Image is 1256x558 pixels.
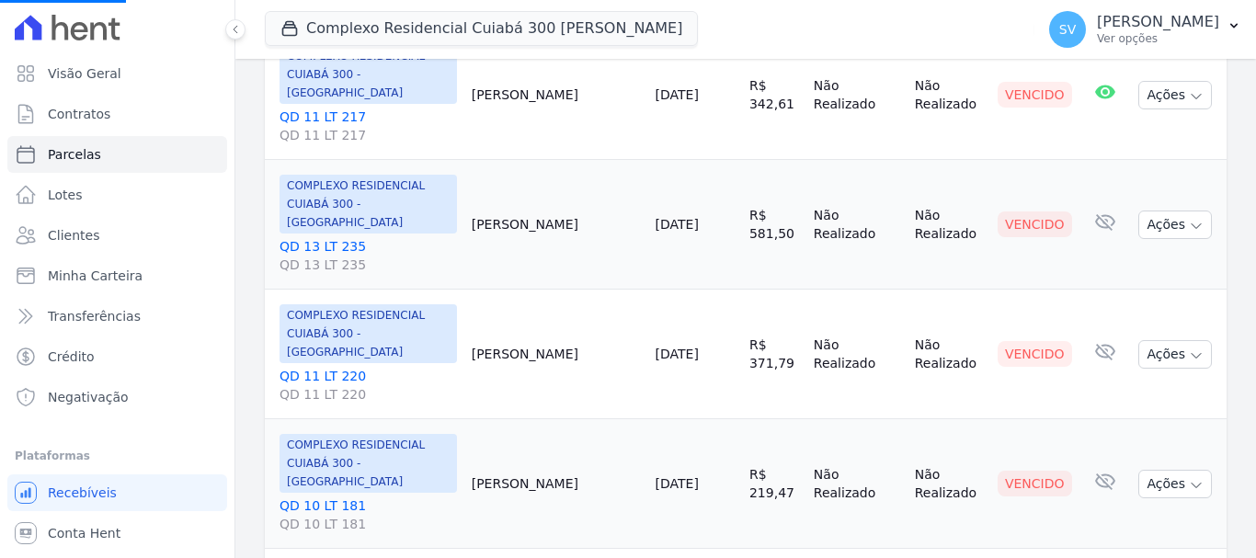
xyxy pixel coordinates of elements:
[280,175,457,233] span: COMPLEXO RESIDENCIAL CUIABÁ 300 - [GEOGRAPHIC_DATA]
[7,136,227,173] a: Parcelas
[280,434,457,493] span: COMPLEXO RESIDENCIAL CUIABÁ 300 - [GEOGRAPHIC_DATA]
[806,419,908,549] td: Não Realizado
[265,11,698,46] button: Complexo Residencial Cuiabá 300 [PERSON_NAME]
[280,126,457,144] span: QD 11 LT 217
[280,496,457,533] a: QD 10 LT 181QD 10 LT 181
[280,367,457,404] a: QD 11 LT 220QD 11 LT 220
[998,471,1072,496] div: Vencido
[280,515,457,533] span: QD 10 LT 181
[1138,81,1212,109] button: Ações
[280,385,457,404] span: QD 11 LT 220
[48,105,110,123] span: Contratos
[742,30,806,160] td: R$ 342,61
[7,217,227,254] a: Clientes
[7,474,227,511] a: Recebíveis
[7,338,227,375] a: Crédito
[7,379,227,416] a: Negativação
[908,30,990,160] td: Não Realizado
[7,515,227,552] a: Conta Hent
[998,82,1072,108] div: Vencido
[806,30,908,160] td: Não Realizado
[806,160,908,290] td: Não Realizado
[742,160,806,290] td: R$ 581,50
[15,445,220,467] div: Plataformas
[1097,31,1219,46] p: Ver opções
[656,87,699,102] a: [DATE]
[7,96,227,132] a: Contratos
[998,211,1072,237] div: Vencido
[48,388,129,406] span: Negativação
[742,419,806,549] td: R$ 219,47
[48,226,99,245] span: Clientes
[806,290,908,419] td: Não Realizado
[280,45,457,104] span: COMPLEXO RESIDENCIAL CUIABÁ 300 - [GEOGRAPHIC_DATA]
[280,108,457,144] a: QD 11 LT 217QD 11 LT 217
[464,419,648,549] td: [PERSON_NAME]
[48,186,83,204] span: Lotes
[48,145,101,164] span: Parcelas
[1034,4,1256,55] button: SV [PERSON_NAME] Ver opções
[998,341,1072,367] div: Vencido
[280,304,457,363] span: COMPLEXO RESIDENCIAL CUIABÁ 300 - [GEOGRAPHIC_DATA]
[7,257,227,294] a: Minha Carteira
[908,290,990,419] td: Não Realizado
[656,476,699,491] a: [DATE]
[742,290,806,419] td: R$ 371,79
[7,177,227,213] a: Lotes
[48,267,143,285] span: Minha Carteira
[464,290,648,419] td: [PERSON_NAME]
[48,484,117,502] span: Recebíveis
[908,160,990,290] td: Não Realizado
[280,237,457,274] a: QD 13 LT 235QD 13 LT 235
[1138,470,1212,498] button: Ações
[908,419,990,549] td: Não Realizado
[1059,23,1076,36] span: SV
[464,160,648,290] td: [PERSON_NAME]
[656,347,699,361] a: [DATE]
[656,217,699,232] a: [DATE]
[7,55,227,92] a: Visão Geral
[464,30,648,160] td: [PERSON_NAME]
[48,307,141,325] span: Transferências
[48,64,121,83] span: Visão Geral
[7,298,227,335] a: Transferências
[1138,211,1212,239] button: Ações
[280,256,457,274] span: QD 13 LT 235
[48,524,120,542] span: Conta Hent
[48,347,95,366] span: Crédito
[1138,340,1212,369] button: Ações
[1097,13,1219,31] p: [PERSON_NAME]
